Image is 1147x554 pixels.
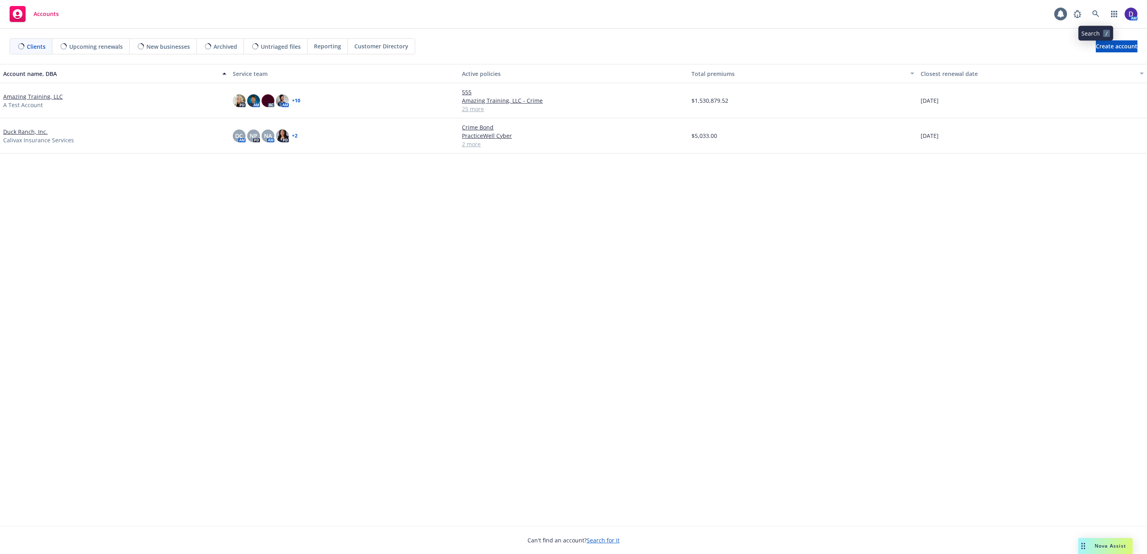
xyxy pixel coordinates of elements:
[3,70,218,78] div: Account name, DBA
[462,105,685,113] a: 25 more
[261,42,301,51] span: Untriaged files
[3,128,48,136] a: Duck Ranch, Inc.
[587,536,619,544] a: Search for it
[921,132,939,140] span: [DATE]
[250,132,258,140] span: NP
[1088,6,1104,22] a: Search
[1095,542,1126,549] span: Nova Assist
[69,42,123,51] span: Upcoming renewals
[688,64,918,83] button: Total premiums
[276,94,289,107] img: photo
[1069,6,1085,22] a: Report a Bug
[3,101,43,109] span: A Test Account
[314,42,341,50] span: Reporting
[691,70,906,78] div: Total premiums
[1096,40,1137,52] a: Create account
[233,70,456,78] div: Service team
[34,11,59,17] span: Accounts
[462,132,685,140] a: PracticeWell Cyber
[146,42,190,51] span: New businesses
[214,42,237,51] span: Archived
[921,96,939,105] span: [DATE]
[262,94,274,107] img: photo
[917,64,1147,83] button: Closest renewal date
[691,96,728,105] span: $1,530,879.52
[3,92,63,101] a: Amazing Training, LLC
[230,64,459,83] button: Service team
[1106,6,1122,22] a: Switch app
[459,64,688,83] button: Active policies
[247,94,260,107] img: photo
[6,3,62,25] a: Accounts
[1125,8,1137,20] img: photo
[1078,538,1088,554] div: Drag to move
[1096,39,1137,54] span: Create account
[264,132,272,140] span: NA
[1078,538,1133,554] button: Nova Assist
[462,96,685,105] a: Amazing Training, LLC - Crime
[233,94,246,107] img: photo
[462,140,685,148] a: 2 more
[235,132,243,140] span: DC
[691,132,717,140] span: $5,033.00
[921,70,1135,78] div: Closest renewal date
[354,42,408,50] span: Customer Directory
[528,536,619,544] span: Can't find an account?
[292,134,298,138] a: + 2
[462,88,685,96] a: 555
[462,123,685,132] a: Crime Bond
[292,98,300,103] a: + 10
[462,70,685,78] div: Active policies
[27,42,46,51] span: Clients
[3,136,74,144] span: Calivax Insurance Services
[276,130,289,142] img: photo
